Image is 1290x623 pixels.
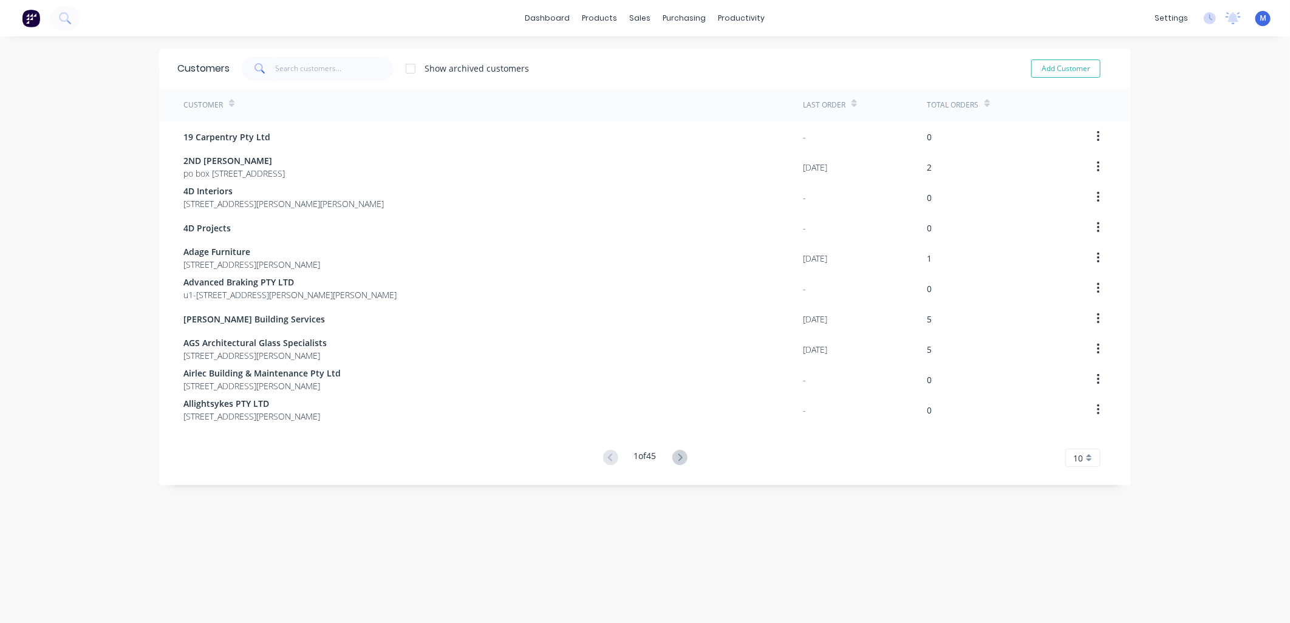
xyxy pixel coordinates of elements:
[927,161,932,174] div: 2
[276,56,394,81] input: Search customers...
[927,100,978,111] div: Total Orders
[803,191,806,204] div: -
[927,222,932,234] div: 0
[803,100,845,111] div: Last Order
[183,154,285,167] span: 2ND [PERSON_NAME]
[183,197,384,210] span: [STREET_ADDRESS][PERSON_NAME][PERSON_NAME]
[183,100,223,111] div: Customer
[927,282,932,295] div: 0
[183,349,327,362] span: [STREET_ADDRESS][PERSON_NAME]
[183,258,320,271] span: [STREET_ADDRESS][PERSON_NAME]
[927,252,932,265] div: 1
[177,61,230,76] div: Customers
[803,161,827,174] div: [DATE]
[927,131,932,143] div: 0
[803,131,806,143] div: -
[183,336,327,349] span: AGS Architectural Glass Specialists
[803,404,806,417] div: -
[1148,9,1194,27] div: settings
[183,397,320,410] span: Allightsykes PTY LTD
[425,62,529,75] div: Show archived customers
[183,167,285,180] span: po box [STREET_ADDRESS]
[927,404,932,417] div: 0
[803,282,806,295] div: -
[183,380,341,392] span: [STREET_ADDRESS][PERSON_NAME]
[576,9,624,27] div: products
[183,410,320,423] span: [STREET_ADDRESS][PERSON_NAME]
[183,131,270,143] span: 19 Carpentry Pty Ltd
[1260,13,1266,24] span: M
[624,9,657,27] div: sales
[22,9,40,27] img: Factory
[712,9,771,27] div: productivity
[803,373,806,386] div: -
[927,313,932,325] div: 5
[803,222,806,234] div: -
[183,222,231,234] span: 4D Projects
[1031,60,1101,78] button: Add Customer
[927,373,932,386] div: 0
[519,9,576,27] a: dashboard
[183,245,320,258] span: Adage Furniture
[803,343,827,356] div: [DATE]
[657,9,712,27] div: purchasing
[183,288,397,301] span: u1-[STREET_ADDRESS][PERSON_NAME][PERSON_NAME]
[927,191,932,204] div: 0
[183,313,325,325] span: [PERSON_NAME] Building Services
[927,343,932,356] div: 5
[1073,452,1083,465] span: 10
[803,252,827,265] div: [DATE]
[183,185,384,197] span: 4D Interiors
[183,276,397,288] span: Advanced Braking PTY LTD
[634,449,657,467] div: 1 of 45
[803,313,827,325] div: [DATE]
[183,367,341,380] span: Airlec Building & Maintenance Pty Ltd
